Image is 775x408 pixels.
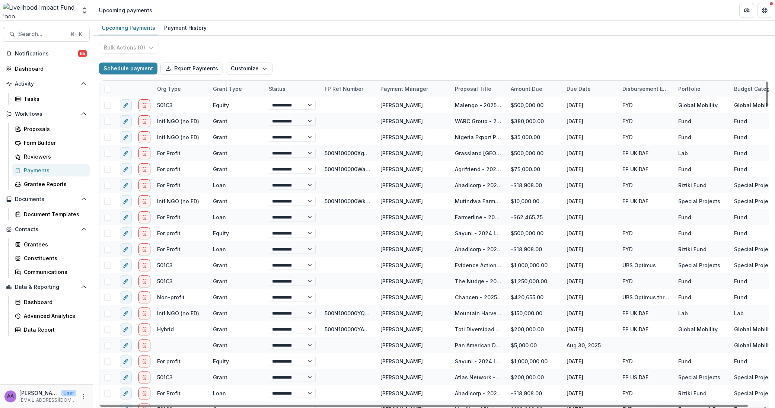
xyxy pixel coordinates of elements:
div: $500,000.00 [506,145,562,161]
button: edit [120,356,132,367]
div: For profit [157,357,181,365]
div: [PERSON_NAME] [380,309,423,317]
div: Fund [734,117,747,125]
div: Proposals [24,125,84,133]
button: delete [138,323,150,335]
img: Livelihood Impact Fund logo [3,3,76,18]
div: Equity [213,357,229,365]
div: For profit [157,165,181,173]
div: [DATE] [562,225,618,241]
div: $1,000,000.00 [506,353,562,369]
div: WARC Group - 2025 Investment [455,117,502,125]
div: Pan American Development Foundation ([GEOGRAPHIC_DATA] office) - 2025 Thank you [PERSON_NAME][GEO... [455,341,502,349]
div: Hybrid [157,325,174,333]
div: Grant [213,197,227,205]
div: Sayuni - 2024 Investment [455,229,502,237]
div: Payment Manager [376,81,450,97]
div: FP US DAF [622,373,648,381]
div: Amount Due [506,81,562,97]
button: delete [138,227,150,239]
div: FP UK DAF [622,325,648,333]
div: Data Report [24,326,84,334]
div: Loan [213,181,226,189]
button: delete [138,243,150,255]
a: Document Templates [12,208,90,220]
button: delete [138,291,150,303]
div: [PERSON_NAME] [380,165,423,173]
div: [PERSON_NAME] [380,277,423,285]
div: The Nudge - 2024-26 Grant [455,277,502,285]
span: Contacts [15,226,78,233]
div: Global Mobility [734,325,774,333]
div: Fund [678,229,691,237]
button: delete [138,115,150,127]
div: Sayuni - 2024 Investment [455,357,502,365]
div: Atlas Network - 2025-27 Grant [455,373,502,381]
div: Grant [213,165,227,173]
div: [DATE] [562,177,618,193]
div: Payment History [161,22,210,33]
a: Payments [12,164,90,176]
div: Grantees [24,240,84,248]
div: Fund [734,293,747,301]
div: Aug 30, 2025 [562,337,618,353]
div: $380,000.00 [506,113,562,129]
div: Fund [678,133,691,141]
div: Fund [678,277,691,285]
button: delete [138,388,150,399]
div: [DATE] [562,385,618,401]
div: Fund [734,133,747,141]
a: Proposals [12,123,90,135]
span: Notifications [15,51,78,57]
div: Tasks [24,95,84,103]
div: Lab [678,149,688,157]
div: [PERSON_NAME] [380,245,423,253]
div: $35,000.00 [506,129,562,145]
div: [PERSON_NAME] [380,325,423,333]
div: Mutindwa Farmers Cooperative - 2025 - Goodbye [PERSON_NAME] [455,197,502,205]
button: Open entity switcher [79,3,90,18]
button: edit [120,179,132,191]
button: edit [120,275,132,287]
div: Special Projects [678,261,720,269]
div: Grant [213,293,227,301]
div: $420,655.00 [506,289,562,305]
div: Reviewers [24,153,84,160]
button: delete [138,275,150,287]
button: Open Data & Reporting [3,281,90,293]
button: edit [120,163,132,175]
div: Global Mobility [678,101,718,109]
div: Document Templates [24,210,84,218]
div: 501C3 [157,101,173,109]
div: FYD [622,229,633,237]
div: For Profit [157,181,181,189]
div: UBS Optimus through FP DAF [622,293,669,301]
div: FP Ref Number [320,85,368,93]
div: $10,000.00 [506,193,562,209]
div: FP UK DAF [622,197,648,205]
div: FP UK DAF [622,165,648,173]
div: Org type [153,81,208,97]
a: Tasks [12,93,90,105]
button: delete [138,179,150,191]
p: [PERSON_NAME] [19,389,58,397]
div: FYD [622,133,633,141]
div: Global Mobility [734,341,774,349]
a: Grantee Reports [12,178,90,190]
div: Special Projects [678,197,720,205]
div: [DATE] [562,241,618,257]
div: Due Date [562,85,595,93]
div: $1,250,000.00 [506,273,562,289]
div: Payment Manager [376,85,433,93]
button: delete [138,259,150,271]
button: Open Contacts [3,223,90,235]
button: delete [138,163,150,175]
div: Grant Type [208,85,246,93]
div: Portfolio [674,85,705,93]
div: Lab [734,309,744,317]
div: $500,000.00 [506,225,562,241]
div: FYD [622,245,633,253]
div: For Profit [157,389,181,397]
div: Special Projects [678,373,720,381]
